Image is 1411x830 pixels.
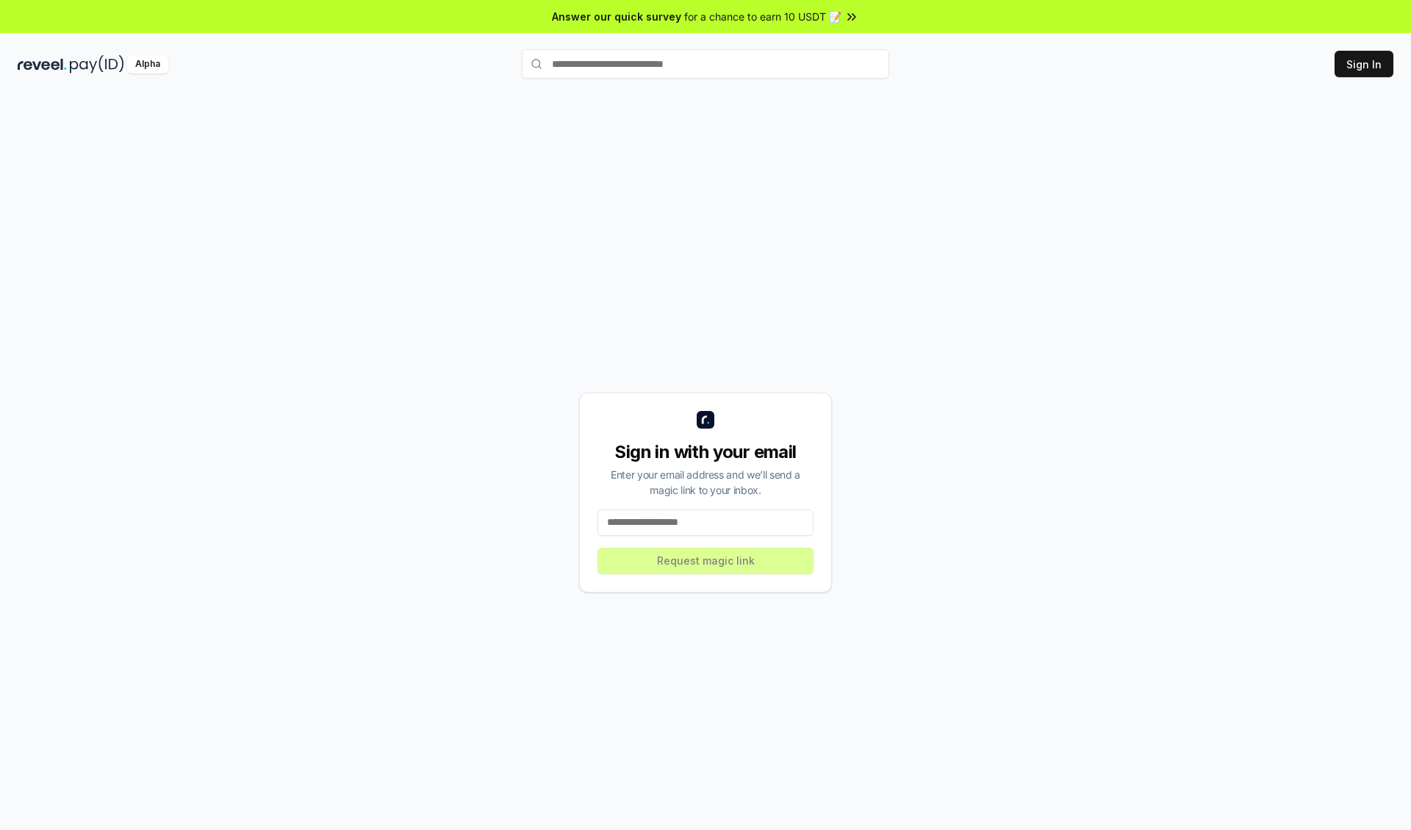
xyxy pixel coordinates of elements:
div: Enter your email address and we’ll send a magic link to your inbox. [597,467,814,498]
span: for a chance to earn 10 USDT 📝 [684,9,841,24]
span: Answer our quick survey [552,9,681,24]
div: Alpha [127,55,168,74]
img: reveel_dark [18,55,67,74]
button: Sign In [1335,51,1393,77]
img: pay_id [70,55,124,74]
img: logo_small [697,411,714,429]
div: Sign in with your email [597,440,814,464]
